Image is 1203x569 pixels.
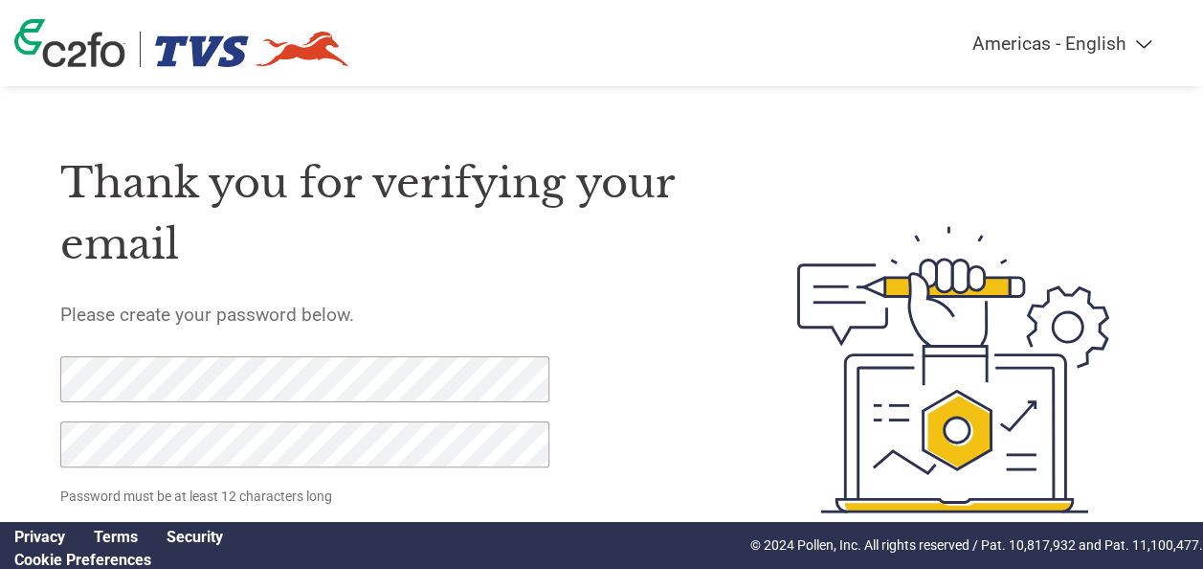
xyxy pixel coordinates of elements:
img: c2fo logo [14,19,125,67]
p: © 2024 Pollen, Inc. All rights reserved / Pat. 10,817,932 and Pat. 11,100,477. [750,535,1203,556]
h5: Please create your password below. [60,304,710,326]
a: Security [167,528,223,546]
img: TVS Motor Company [155,32,349,67]
a: Privacy [14,528,65,546]
a: Terms [94,528,138,546]
h1: Thank you for verifying your email [60,152,710,276]
a: Cookie Preferences, opens a dedicated popup modal window [14,551,151,569]
p: Password must be at least 12 characters long [60,487,554,507]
